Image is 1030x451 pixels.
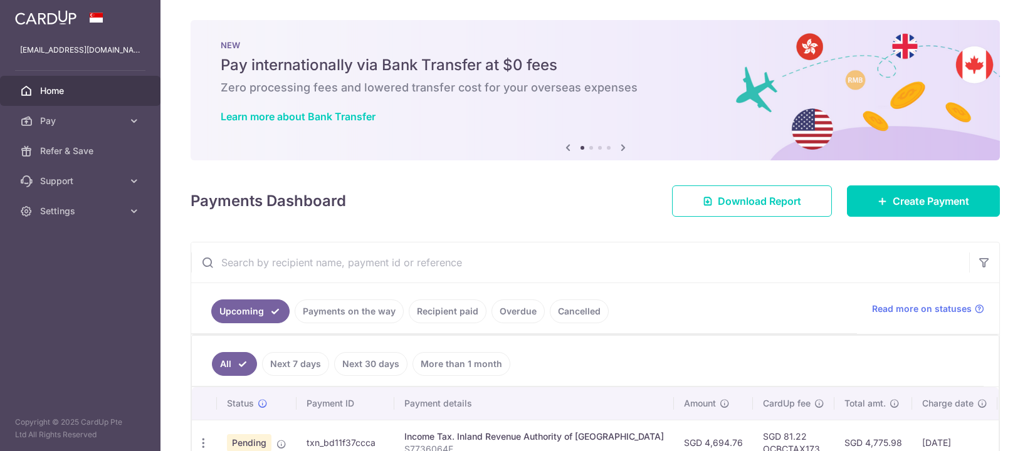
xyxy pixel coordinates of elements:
[40,145,123,157] span: Refer & Save
[221,55,970,75] h5: Pay internationally via Bank Transfer at $0 fees
[922,397,974,410] span: Charge date
[413,352,510,376] a: More than 1 month
[211,299,290,323] a: Upcoming
[227,397,254,410] span: Status
[40,175,123,187] span: Support
[404,430,664,443] div: Income Tax. Inland Revenue Authority of [GEOGRAPHIC_DATA]
[191,190,346,212] h4: Payments Dashboard
[40,85,123,97] span: Home
[844,397,886,410] span: Total amt.
[40,205,123,217] span: Settings
[672,185,832,217] a: Download Report
[40,115,123,127] span: Pay
[20,44,140,56] p: [EMAIL_ADDRESS][DOMAIN_NAME]
[191,242,969,283] input: Search by recipient name, payment id or reference
[221,40,970,50] p: NEW
[684,397,716,410] span: Amount
[893,194,969,209] span: Create Payment
[221,110,376,123] a: Learn more about Bank Transfer
[550,299,609,323] a: Cancelled
[409,299,486,323] a: Recipient paid
[15,10,76,25] img: CardUp
[191,20,1000,160] img: Bank transfer banner
[718,194,801,209] span: Download Report
[334,352,407,376] a: Next 30 days
[394,387,674,420] th: Payment details
[297,387,394,420] th: Payment ID
[262,352,329,376] a: Next 7 days
[295,299,404,323] a: Payments on the way
[212,352,257,376] a: All
[221,80,970,95] h6: Zero processing fees and lowered transfer cost for your overseas expenses
[491,299,545,323] a: Overdue
[872,303,972,315] span: Read more on statuses
[872,303,984,315] a: Read more on statuses
[847,185,1000,217] a: Create Payment
[763,397,811,410] span: CardUp fee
